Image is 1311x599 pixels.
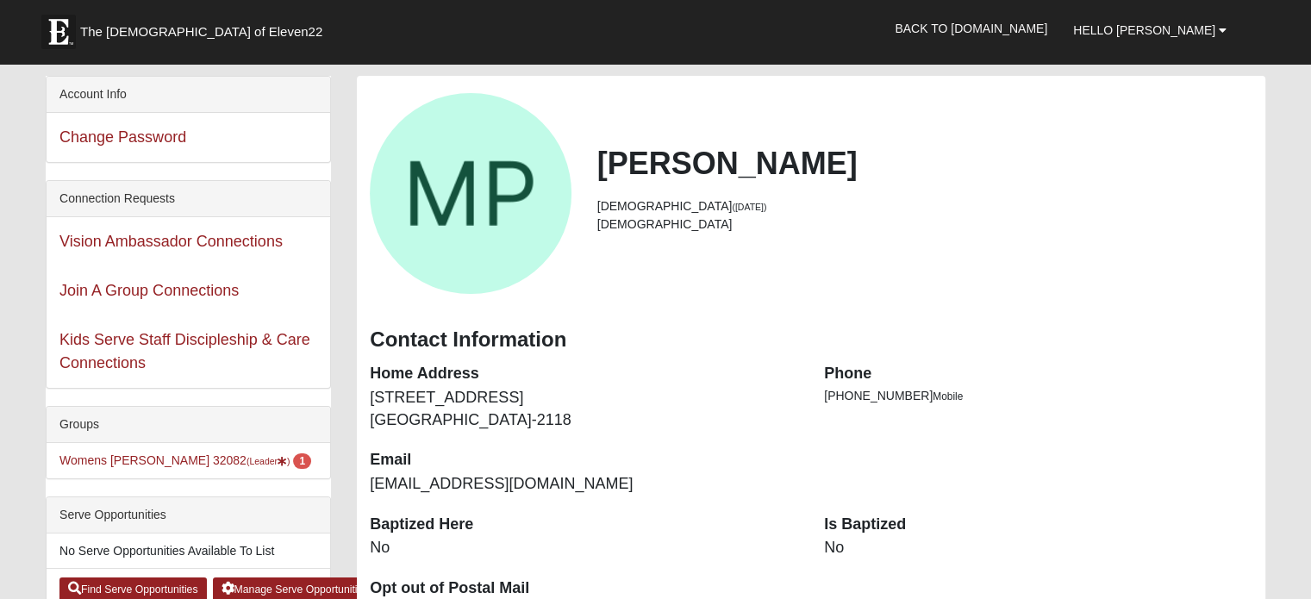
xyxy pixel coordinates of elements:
dt: Baptized Here [370,514,798,536]
a: View Fullsize Photo [370,93,571,294]
span: Mobile [933,390,963,402]
small: ([DATE]) [732,202,766,212]
dt: Home Address [370,363,798,385]
a: Change Password [59,128,186,146]
dt: Phone [824,363,1252,385]
li: No Serve Opportunities Available To List [47,533,330,569]
a: Womens [PERSON_NAME] 32082(Leader) 1 [59,453,311,467]
dd: [STREET_ADDRESS] [GEOGRAPHIC_DATA]-2118 [370,387,798,431]
a: The [DEMOGRAPHIC_DATA] of Eleven22 [33,6,378,49]
span: Hello [PERSON_NAME] [1073,23,1215,37]
li: [PHONE_NUMBER] [824,387,1252,405]
a: Hello [PERSON_NAME] [1060,9,1239,52]
dd: [EMAIL_ADDRESS][DOMAIN_NAME] [370,473,798,496]
small: (Leader ) [247,456,290,466]
dt: Is Baptized [824,514,1252,536]
li: [DEMOGRAPHIC_DATA] [597,197,1252,215]
div: Groups [47,407,330,443]
dd: No [824,537,1252,559]
a: Back to [DOMAIN_NAME] [882,7,1060,50]
a: Vision Ambassador Connections [59,233,283,250]
a: Kids Serve Staff Discipleship & Care Connections [59,331,310,371]
a: Join A Group Connections [59,282,239,299]
dd: No [370,537,798,559]
div: Connection Requests [47,181,330,217]
img: Eleven22 logo [41,15,76,49]
div: Serve Opportunities [47,497,330,533]
dt: Email [370,449,798,471]
span: number of pending members [293,453,311,469]
span: The [DEMOGRAPHIC_DATA] of Eleven22 [80,23,322,41]
div: Account Info [47,77,330,113]
h2: [PERSON_NAME] [597,145,1252,182]
li: [DEMOGRAPHIC_DATA] [597,215,1252,234]
h3: Contact Information [370,328,1252,353]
